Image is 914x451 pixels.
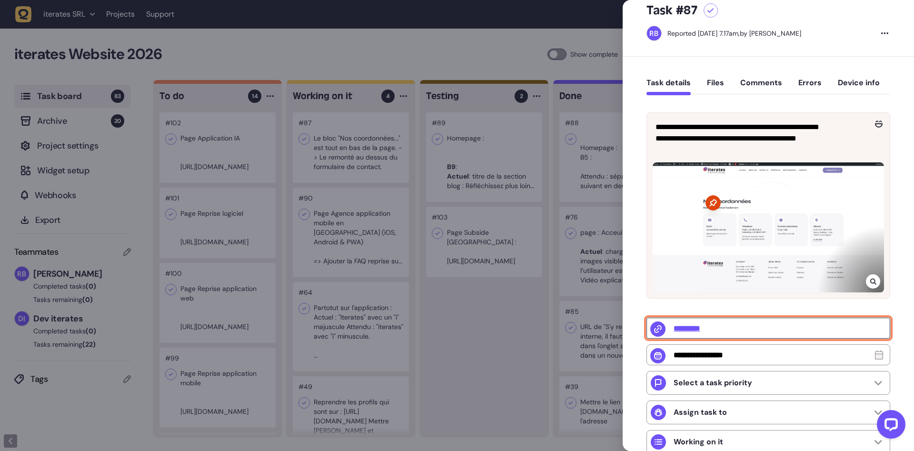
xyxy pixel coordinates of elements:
p: Working on it [674,437,723,447]
iframe: LiveChat chat widget [869,406,909,446]
button: Device info [838,78,880,95]
div: Reported [DATE] 7.17am, [667,29,740,38]
button: Comments [740,78,782,95]
h5: Task #87 [646,3,698,18]
button: Errors [798,78,822,95]
p: Assign task to [674,408,727,417]
button: Task details [646,78,691,95]
div: by [PERSON_NAME] [667,29,801,38]
img: Rodolphe Balay [647,26,661,40]
p: Select a task priority [674,378,752,388]
button: Files [707,78,724,95]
